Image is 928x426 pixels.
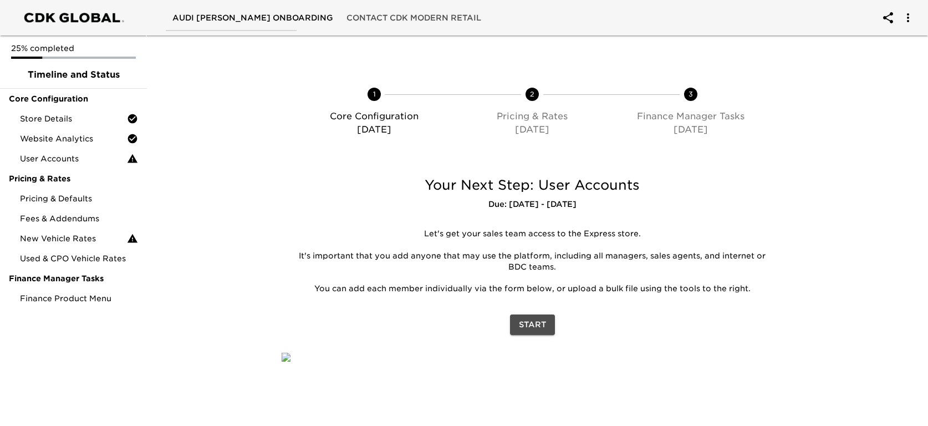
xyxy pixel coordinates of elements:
[9,68,138,82] span: Timeline and Status
[895,4,921,31] button: account of current user
[875,4,901,31] button: account of current user
[689,90,693,98] text: 3
[616,123,766,136] p: [DATE]
[11,43,136,54] p: 25% completed
[20,113,127,124] span: Store Details
[373,90,375,98] text: 1
[290,283,775,295] p: You can add each member individually via the form below, or upload a bulk file using the tools to...
[282,176,783,194] h5: Your Next Step: User Accounts
[282,199,783,211] h6: Due: [DATE] - [DATE]
[519,318,546,332] span: Start
[458,123,608,136] p: [DATE]
[172,11,333,25] span: Audi [PERSON_NAME] Onboarding
[9,173,138,184] span: Pricing & Rates
[20,253,138,264] span: Used & CPO Vehicle Rates
[299,110,449,123] p: Core Configuration
[20,233,127,244] span: New Vehicle Rates
[9,273,138,284] span: Finance Manager Tasks
[346,11,481,25] span: Contact CDK Modern Retail
[9,93,138,104] span: Core Configuration
[20,213,138,224] span: Fees & Addendums
[458,110,608,123] p: Pricing & Rates
[20,133,127,144] span: Website Analytics
[290,251,775,273] p: It's important that you add anyone that may use the platform, including all managers, sales agent...
[20,293,138,304] span: Finance Product Menu
[530,90,534,98] text: 2
[282,353,290,362] img: qkibX1zbU72zw90W6Gan%2FTemplates%2FRjS7uaFIXtg43HUzxvoG%2F3e51d9d6-1114-4229-a5bf-f5ca567b6beb.jpg
[290,229,775,240] p: Let's get your sales team access to the Express store.
[616,110,766,123] p: Finance Manager Tasks
[20,193,138,204] span: Pricing & Defaults
[20,153,127,164] span: User Accounts
[510,315,555,335] button: Start
[299,123,449,136] p: [DATE]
